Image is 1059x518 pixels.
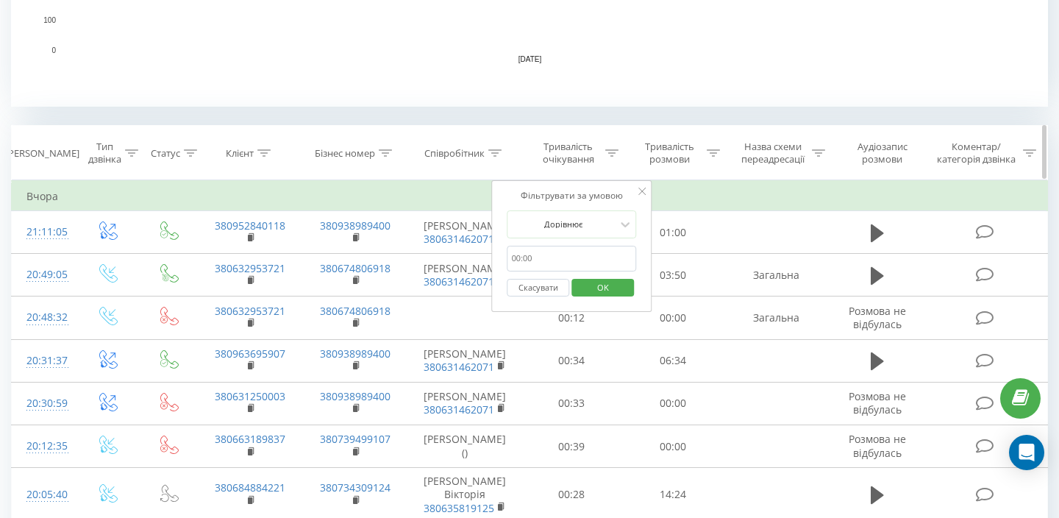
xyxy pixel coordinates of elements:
[26,260,62,289] div: 20:49:05
[215,347,285,361] a: 380963695907
[26,303,62,332] div: 20:48:32
[320,347,391,361] a: 380938989400
[424,501,494,515] a: 380635819125
[320,304,391,318] a: 380674806918
[408,425,521,468] td: [PERSON_NAME] ()
[5,147,79,160] div: [PERSON_NAME]
[315,147,375,160] div: Бізнес номер
[43,16,56,24] text: 100
[320,432,391,446] a: 380739499107
[933,141,1019,166] div: Коментар/категорія дзвінка
[215,261,285,275] a: 380632953721
[424,402,494,416] a: 380631462071
[518,55,542,63] text: [DATE]
[408,382,521,425] td: [PERSON_NAME]
[521,297,623,339] td: 00:12
[622,254,724,297] td: 03:50
[424,232,494,246] a: 380631462071
[408,254,521,297] td: [PERSON_NAME]
[424,274,494,288] a: 380631462071
[635,141,703,166] div: Тривалість розмови
[26,389,62,418] div: 20:30:59
[737,141,808,166] div: Назва схеми переадресації
[215,304,285,318] a: 380632953721
[521,339,623,382] td: 00:34
[507,188,637,203] div: Фільтрувати за умовою
[849,304,906,331] span: Розмова не відбулась
[12,182,1048,211] td: Вчора
[88,141,121,166] div: Тип дзвінка
[26,432,62,461] div: 20:12:35
[571,279,634,297] button: OK
[622,425,724,468] td: 00:00
[215,389,285,403] a: 380631250003
[26,218,62,246] div: 21:11:05
[622,382,724,425] td: 00:00
[724,297,829,339] td: Загальна
[26,347,62,375] div: 20:31:37
[521,425,623,468] td: 00:39
[215,432,285,446] a: 380663189837
[622,339,724,382] td: 06:34
[215,480,285,494] a: 380684884221
[507,279,570,297] button: Скасувати
[849,389,906,416] span: Розмова не відбулась
[51,46,56,54] text: 0
[226,147,254,160] div: Клієнт
[521,382,623,425] td: 00:33
[582,276,624,299] span: OK
[424,147,485,160] div: Співробітник
[424,360,494,374] a: 380631462071
[320,219,391,233] a: 380938989400
[320,261,391,275] a: 380674806918
[26,480,62,509] div: 20:05:40
[535,141,602,166] div: Тривалість очікування
[320,480,391,494] a: 380734309124
[151,147,180,160] div: Статус
[849,432,906,459] span: Розмова не відбулась
[507,246,637,272] input: 00:00
[320,389,391,403] a: 380938989400
[622,211,724,254] td: 01:00
[842,141,922,166] div: Аудіозапис розмови
[408,339,521,382] td: [PERSON_NAME]
[408,211,521,254] td: [PERSON_NAME]
[622,297,724,339] td: 00:00
[215,219,285,233] a: 380952840118
[724,254,829,297] td: Загальна
[1009,435,1044,470] div: Open Intercom Messenger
